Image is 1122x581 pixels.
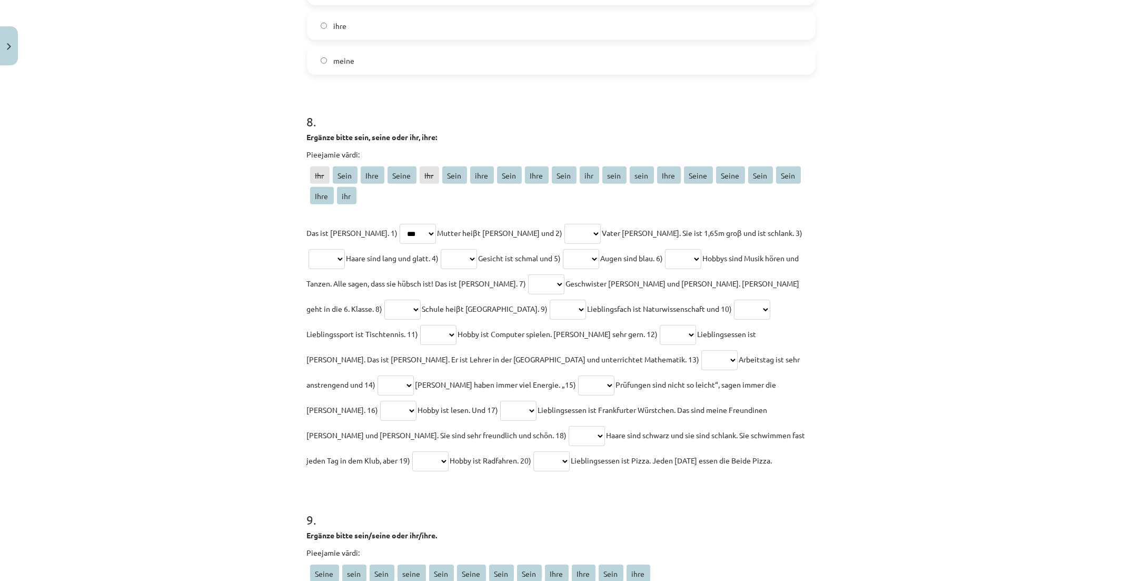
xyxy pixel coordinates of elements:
[657,166,681,184] span: Ihre
[307,96,816,129] h1: 8 .
[418,405,499,415] span: Hobby ist lesen. Und 17)
[321,23,327,29] input: ihre
[716,166,745,184] span: Seine
[525,166,549,184] span: Ihre
[333,166,358,184] span: Sein
[307,228,398,238] span: Das ist [PERSON_NAME]. 1)
[422,304,548,313] span: Schule heiβt [GEOGRAPHIC_DATA]. 9)
[684,166,713,184] span: Seine
[458,329,658,339] span: Hobby ist Computer spielen. [PERSON_NAME] sehr gern. 12)
[415,380,577,389] span: [PERSON_NAME] haben immer viel Energie. „15)
[307,530,438,540] b: Ergänze bitte sein/seine oder ihr/ihre.
[7,43,11,50] img: icon-close-lesson-0947bae3869378f0d4975bcd49f059093ad1ed9edebbc8119c70593378902aed.svg
[307,329,419,339] span: Lieblingssport ist Tischtennis. 11)
[450,456,532,465] span: Hobby ist Radfahren. 20)
[388,166,416,184] span: Seine
[601,253,663,263] span: Augen sind blau. 6)
[748,166,773,184] span: Sein
[310,187,334,204] span: Ihre
[580,166,599,184] span: ihr
[442,166,467,184] span: Sein
[630,166,654,184] span: sein
[310,166,330,184] span: Ihr
[479,253,561,263] span: Gesicht ist schmal und 5)
[470,166,494,184] span: ihre
[307,132,438,142] b: Ergänze bitte sein, seine oder ihr, ihre:
[307,494,816,527] h1: 9 .
[307,547,816,558] p: Pieejamie vārdi:
[552,166,577,184] span: Sein
[361,166,384,184] span: Ihre
[602,228,803,238] span: Vater [PERSON_NAME]. Sie ist 1,65m groβ und ist schlank. 3)
[588,304,732,313] span: Lieblingsfach ist Naturwissenschaft und 10)
[307,149,816,160] p: Pieejamie vārdi:
[333,55,354,66] span: meine
[776,166,801,184] span: Sein
[438,228,563,238] span: Mutter heiβt [PERSON_NAME] und 2)
[420,166,439,184] span: Ihr
[571,456,772,465] span: Lieblingsessen ist Pizza. Jeden [DATE] essen die Beide Pizza.
[321,57,327,64] input: meine
[337,187,356,204] span: ihr
[497,166,522,184] span: Sein
[333,21,346,32] span: ihre
[346,253,439,263] span: Haare sind lang und glatt. 4)
[307,354,800,389] span: Arbeitstag ist sehr anstrengend und 14)
[602,166,627,184] span: sein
